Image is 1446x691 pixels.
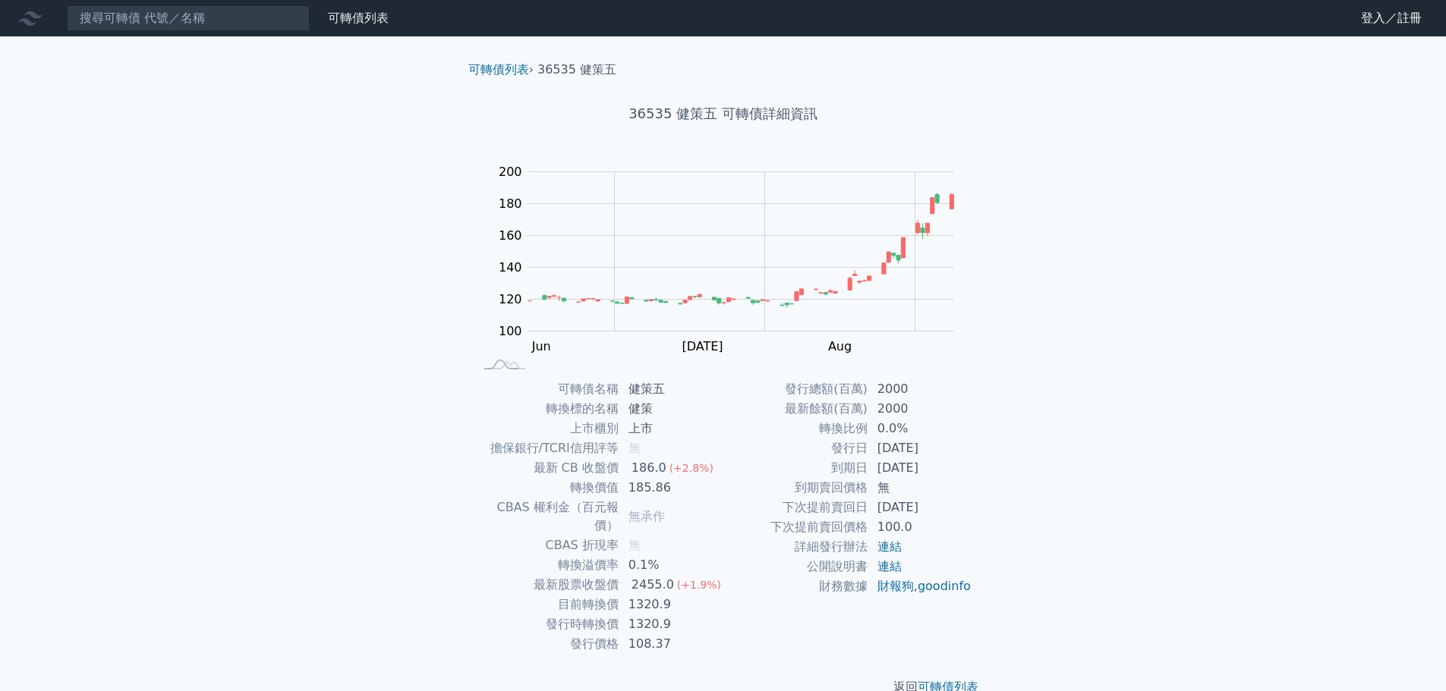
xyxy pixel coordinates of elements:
[491,165,977,353] g: Chart
[723,478,868,498] td: 到期賣回價格
[868,419,972,438] td: 0.0%
[868,399,972,419] td: 2000
[474,498,619,536] td: CBAS 權利金（百元報價）
[1349,6,1434,30] a: 登入／註冊
[868,576,972,596] td: ,
[828,339,852,353] tspan: Aug
[877,559,902,573] a: 連結
[723,399,868,419] td: 最新餘額(百萬)
[468,62,529,77] a: 可轉債列表
[499,165,522,179] tspan: 200
[537,61,616,79] li: 36535 健策五
[468,61,534,79] li: ›
[723,458,868,478] td: 到期日
[723,557,868,576] td: 公開說明書
[619,379,723,399] td: 健策五
[619,419,723,438] td: 上市
[868,498,972,517] td: [DATE]
[628,509,665,523] span: 無承作
[723,537,868,557] td: 詳細發行辦法
[474,536,619,555] td: CBAS 折現率
[474,595,619,614] td: 目前轉換價
[474,478,619,498] td: 轉換價值
[723,576,868,596] td: 財務數據
[499,292,522,306] tspan: 120
[619,614,723,634] td: 1320.9
[669,462,714,474] span: (+2.8%)
[918,579,971,593] a: goodinfo
[474,379,619,399] td: 可轉債名稱
[499,228,522,243] tspan: 160
[474,614,619,634] td: 發行時轉換價
[868,478,972,498] td: 無
[723,498,868,517] td: 下次提前賣回日
[474,399,619,419] td: 轉換標的名稱
[456,103,991,124] h1: 36535 健策五 可轉債詳細資訊
[877,539,902,554] a: 連結
[474,438,619,458] td: 擔保銀行/TCRI信用評等
[682,339,723,353] tspan: [DATE]
[877,579,914,593] a: 財報狗
[474,419,619,438] td: 上市櫃別
[499,324,522,338] tspan: 100
[628,441,641,455] span: 無
[474,634,619,654] td: 發行價格
[628,459,669,477] div: 186.0
[67,5,310,31] input: 搜尋可轉債 代號／名稱
[328,11,389,25] a: 可轉債列表
[619,478,723,498] td: 185.86
[499,196,522,211] tspan: 180
[474,555,619,575] td: 轉換溢價率
[868,379,972,399] td: 2000
[619,634,723,654] td: 108.37
[628,538,641,552] span: 無
[723,419,868,438] td: 轉換比例
[531,339,551,353] tspan: Jun
[628,576,677,594] div: 2455.0
[474,458,619,478] td: 最新 CB 收盤價
[868,438,972,458] td: [DATE]
[723,379,868,399] td: 發行總額(百萬)
[868,517,972,537] td: 100.0
[677,579,721,591] span: (+1.9%)
[619,595,723,614] td: 1320.9
[723,517,868,537] td: 下次提前賣回價格
[499,260,522,275] tspan: 140
[474,575,619,595] td: 最新股票收盤價
[619,555,723,575] td: 0.1%
[868,458,972,478] td: [DATE]
[723,438,868,458] td: 發行日
[619,399,723,419] td: 健策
